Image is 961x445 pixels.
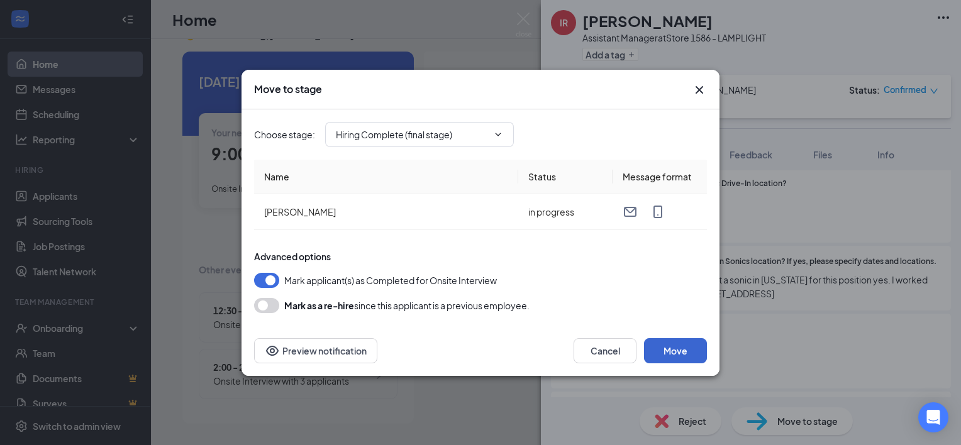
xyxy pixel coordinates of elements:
th: Name [254,160,518,194]
th: Message format [613,160,707,194]
div: Advanced options [254,250,707,263]
svg: MobileSms [650,204,665,219]
div: Open Intercom Messenger [918,402,948,432]
span: [PERSON_NAME] [264,206,336,217]
button: Cancel [574,338,636,363]
span: Choose stage : [254,128,315,141]
span: Mark applicant(s) as Completed for Onsite Interview [284,273,497,288]
svg: Eye [265,343,280,358]
svg: ChevronDown [493,129,503,140]
td: in progress [518,194,613,230]
button: Close [692,82,707,97]
button: Preview notificationEye [254,338,377,363]
h3: Move to stage [254,82,322,96]
b: Mark as a re-hire [284,300,354,311]
th: Status [518,160,613,194]
button: Move [644,338,707,363]
svg: Cross [692,82,707,97]
svg: Email [623,204,638,219]
div: since this applicant is a previous employee. [284,298,530,313]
